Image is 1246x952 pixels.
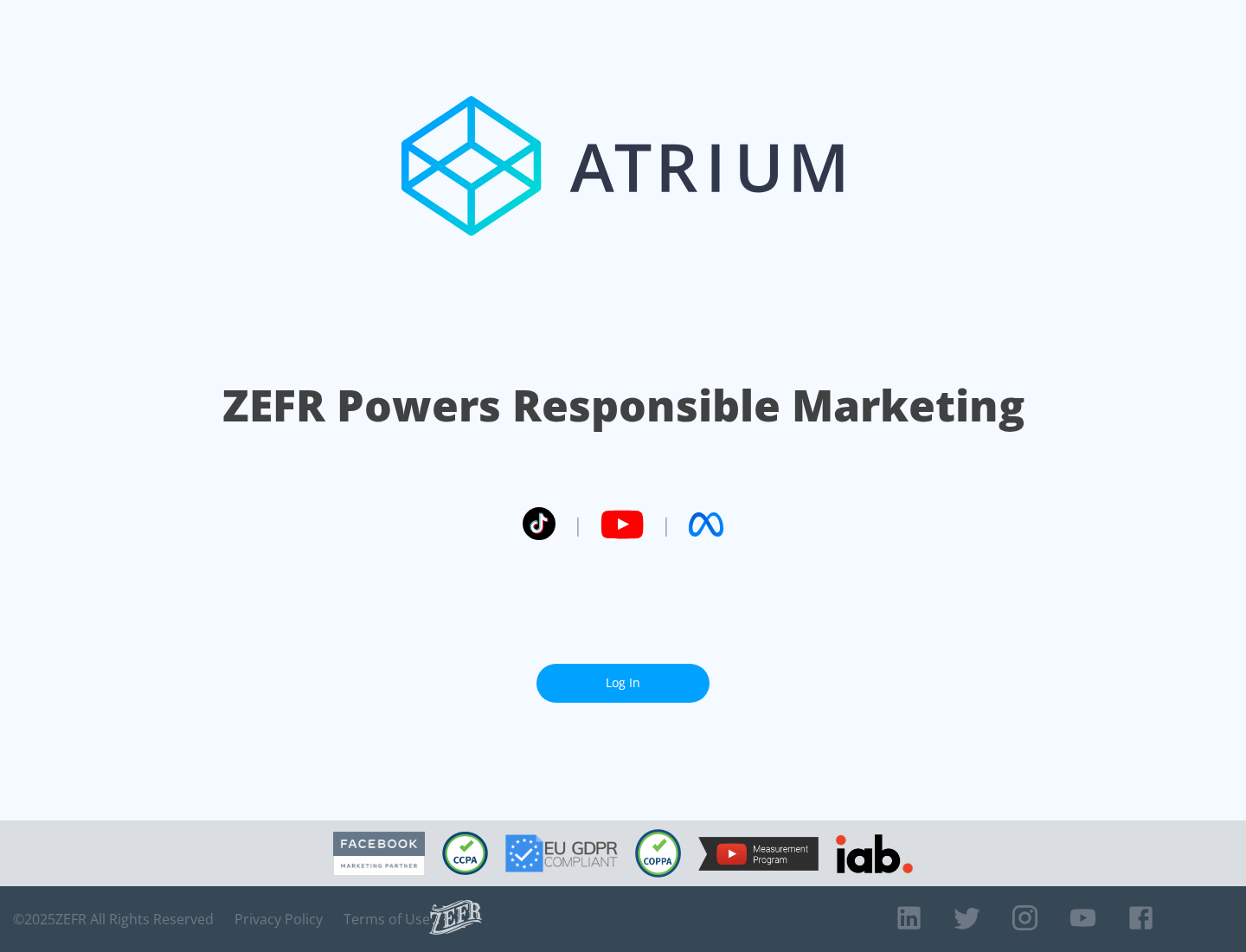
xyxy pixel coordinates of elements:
a: Terms of Use [344,910,430,928]
img: IAB [836,834,913,873]
a: Log In [536,664,710,703]
img: Facebook Marketing Partner [333,832,425,876]
a: Privacy Policy [234,910,323,928]
img: CCPA Compliant [442,832,488,875]
h1: ZEFR Powers Responsible Marketing [222,376,1024,435]
span: | [661,511,671,537]
img: COPPA Compliant [635,829,681,878]
span: | [573,511,583,537]
img: YouTube Measurement Program [698,837,819,871]
img: GDPR Compliant [505,834,618,872]
span: © 2025 ZEFR All Rights Reserved [13,910,214,928]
